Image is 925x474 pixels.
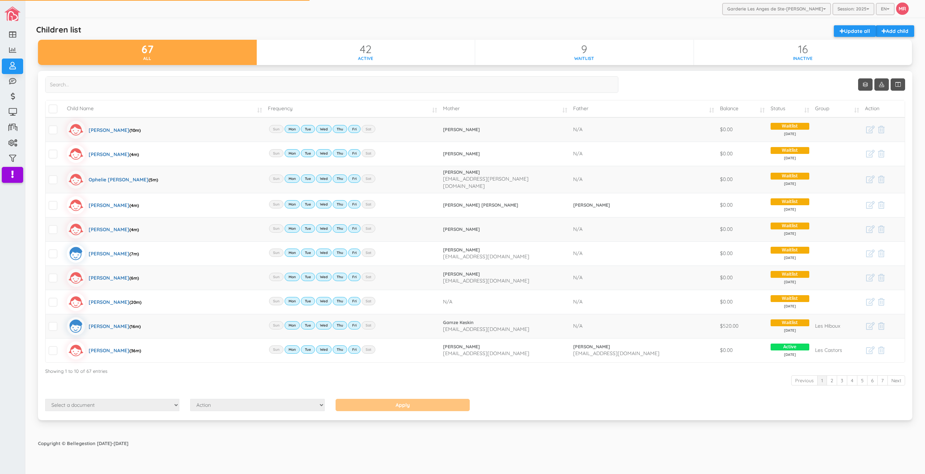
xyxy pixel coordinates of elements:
[333,297,347,305] label: Thu
[67,341,141,359] a: [PERSON_NAME](36m)
[38,55,257,61] div: All
[269,224,284,232] label: Sun
[301,224,315,232] label: Tue
[867,375,878,386] a: 6
[348,297,361,305] label: Fri
[316,200,332,208] label: Wed
[475,43,694,55] div: 9
[812,314,862,338] td: Les Hiboux
[285,321,300,329] label: Mon
[301,125,315,133] label: Tue
[362,125,375,133] label: Sat
[717,314,768,338] td: $520.00
[129,203,139,208] span: (4m)
[362,249,375,257] label: Sat
[38,440,128,446] strong: Copyright © Bellegestion [DATE]-[DATE]
[570,266,717,290] td: N/A
[362,321,375,329] label: Sat
[837,375,847,386] a: 3
[67,171,85,189] img: girlicon.svg
[333,174,347,182] label: Thu
[771,319,809,326] span: Waitlist
[362,345,375,353] label: Sat
[265,100,440,117] td: Frequency: activate to sort column ascending
[717,241,768,266] td: $0.00
[45,76,618,93] input: Search...
[67,145,85,163] img: girlicon.svg
[362,297,375,305] label: Sat
[316,297,332,305] label: Wed
[348,149,361,157] label: Fri
[89,245,139,263] div: [PERSON_NAME]
[285,249,300,257] label: Mon
[316,174,332,182] label: Wed
[771,352,809,357] span: [DATE]
[817,375,827,386] a: 1
[67,317,141,335] a: [PERSON_NAME](16m)
[771,280,809,285] span: [DATE]
[877,375,888,386] a: 7
[443,319,567,326] a: Gamze Keskin
[316,224,332,232] label: Wed
[129,251,139,257] span: (7m)
[301,345,315,353] label: Tue
[67,293,141,311] a: [PERSON_NAME](20m)
[771,304,809,309] span: [DATE]
[443,253,529,260] span: [EMAIL_ADDRESS][DOMAIN_NAME]
[269,200,284,208] label: Sun
[129,227,139,232] span: (4m)
[348,174,361,182] label: Fri
[771,156,809,161] span: [DATE]
[333,224,347,232] label: Thu
[316,249,332,257] label: Wed
[269,249,284,257] label: Sun
[717,193,768,217] td: $0.00
[717,117,768,142] td: $0.00
[443,271,567,277] a: [PERSON_NAME]
[67,196,139,214] a: [PERSON_NAME](4m)
[333,273,347,281] label: Thu
[67,121,85,139] img: girlicon.svg
[570,117,717,142] td: N/A
[771,198,809,205] span: Waitlist
[771,247,809,254] span: Waitlist
[333,321,347,329] label: Thu
[285,200,300,208] label: Mon
[67,317,85,335] img: boyicon.svg
[67,196,85,214] img: girlicon.svg
[362,224,375,232] label: Sat
[89,121,141,139] div: [PERSON_NAME]
[694,55,912,61] div: Inactive
[443,350,529,357] span: [EMAIL_ADDRESS][DOMAIN_NAME]
[301,200,315,208] label: Tue
[570,314,717,338] td: N/A
[771,147,809,154] span: Waitlist
[316,273,332,281] label: Wed
[771,223,809,229] span: Waitlist
[717,217,768,241] td: $0.00
[573,350,660,357] span: [EMAIL_ADDRESS][DOMAIN_NAME]
[269,321,284,329] label: Sun
[89,317,141,335] div: [PERSON_NAME]
[717,166,768,193] td: $0.00
[717,338,768,362] td: $0.00
[717,290,768,314] td: $0.00
[443,169,567,176] a: [PERSON_NAME]
[834,25,876,37] a: Update all
[89,145,139,163] div: [PERSON_NAME]
[440,290,570,314] td: N/A
[333,345,347,353] label: Thu
[269,149,284,157] label: Sun
[443,151,567,157] a: [PERSON_NAME]
[67,293,85,311] img: girlicon.svg
[301,249,315,257] label: Tue
[717,142,768,166] td: $0.00
[333,149,347,157] label: Thu
[443,344,567,350] a: [PERSON_NAME]
[67,269,85,287] img: girlicon.svg
[89,293,141,311] div: [PERSON_NAME]
[717,266,768,290] td: $0.00
[285,345,300,353] label: Mon
[827,375,837,386] a: 2
[67,341,85,359] img: girlicon.svg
